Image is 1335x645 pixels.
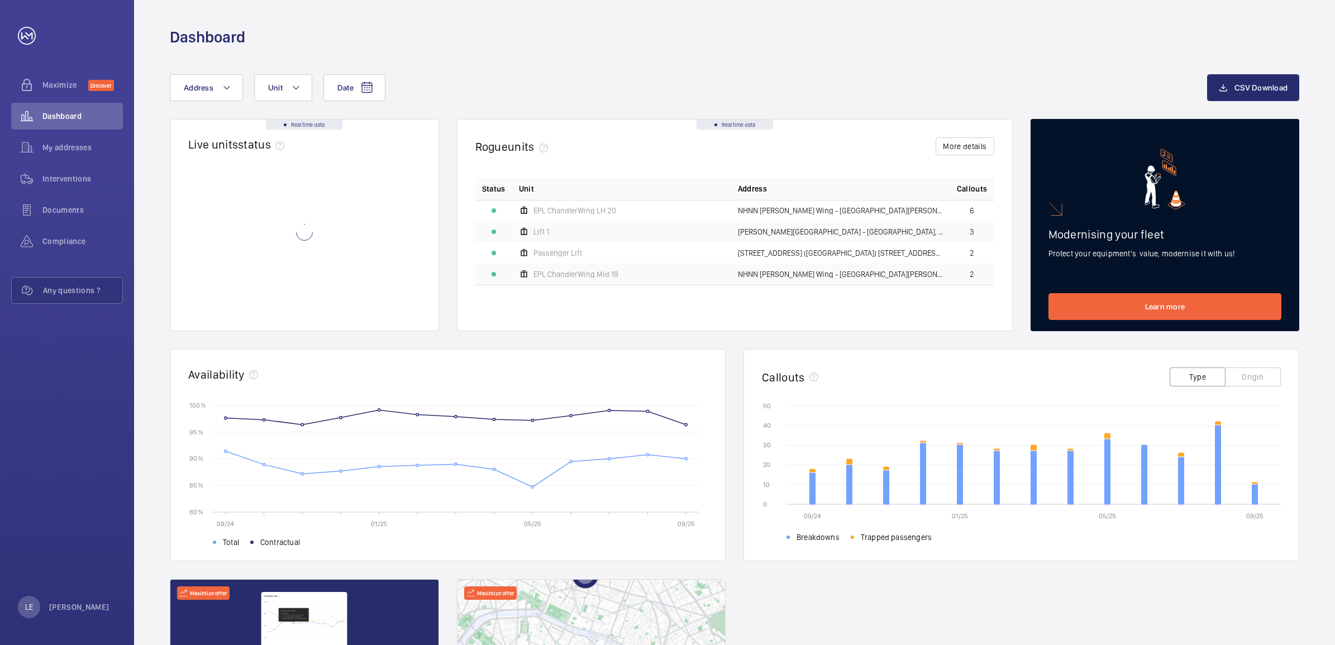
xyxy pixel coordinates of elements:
[533,270,618,278] span: EPL ChandlerWing Mid 19
[970,207,974,214] span: 6
[189,481,203,489] text: 85 %
[804,512,821,520] text: 09/24
[266,120,342,130] div: Real time data
[763,422,771,429] text: 40
[952,512,968,520] text: 01/25
[254,74,312,101] button: Unit
[1145,149,1185,209] img: marketing-card.svg
[177,586,230,600] div: Maximize offer
[524,520,541,528] text: 05/25
[738,249,943,257] span: [STREET_ADDRESS] ([GEOGRAPHIC_DATA]) [STREET_ADDRESS],
[1225,367,1281,386] button: Origin
[170,27,245,47] h1: Dashboard
[475,140,552,154] h2: Rogue
[763,481,770,489] text: 10
[189,401,206,409] text: 100 %
[533,228,549,236] span: Lift 1
[217,520,234,528] text: 09/24
[189,508,203,515] text: 80 %
[189,428,203,436] text: 95 %
[738,228,943,236] span: [PERSON_NAME][GEOGRAPHIC_DATA] - [GEOGRAPHIC_DATA], [STREET_ADDRESS][PERSON_NAME],
[1207,74,1299,101] button: CSV Download
[25,601,33,613] p: LE
[763,500,767,508] text: 0
[763,461,770,469] text: 20
[42,173,123,184] span: Interventions
[1099,512,1116,520] text: 05/25
[268,83,283,92] span: Unit
[323,74,385,101] button: Date
[88,80,114,91] span: Discover
[763,441,771,449] text: 30
[1048,293,1282,320] a: Learn more
[42,79,88,90] span: Maximize
[260,537,300,548] span: Contractual
[738,207,943,214] span: NHNN [PERSON_NAME] Wing - [GEOGRAPHIC_DATA][PERSON_NAME], [STREET_ADDRESS],
[936,137,994,155] button: More details
[49,601,109,613] p: [PERSON_NAME]
[970,249,974,257] span: 2
[189,455,203,462] text: 90 %
[42,111,123,122] span: Dashboard
[697,120,773,130] div: Real time data
[957,183,988,194] span: Callouts
[42,204,123,216] span: Documents
[188,137,289,151] h2: Live units
[533,207,616,214] span: EPL ChandlerWing LH 20
[1048,248,1282,259] p: Protect your equipment's value, modernise it with us!
[738,270,943,278] span: NHNN [PERSON_NAME] Wing - [GEOGRAPHIC_DATA][PERSON_NAME], [STREET_ADDRESS],
[170,74,243,101] button: Address
[519,183,534,194] span: Unit
[861,532,932,543] span: Trapped passengers
[678,520,695,528] text: 09/25
[337,83,354,92] span: Date
[1170,367,1226,386] button: Type
[188,367,245,381] h2: Availability
[42,236,123,247] span: Compliance
[763,402,771,410] text: 50
[482,183,506,194] p: Status
[797,532,840,543] span: Breakdowns
[508,140,552,154] span: units
[43,285,122,296] span: Any questions ?
[371,520,387,528] text: 01/25
[238,137,289,151] span: status
[464,586,517,600] div: Maximize offer
[1048,227,1282,241] h2: Modernising your fleet
[970,270,974,278] span: 2
[184,83,213,92] span: Address
[1234,83,1288,92] span: CSV Download
[762,370,805,384] h2: Callouts
[42,142,123,153] span: My addresses
[533,249,582,257] span: Passenger Lift
[738,183,767,194] span: Address
[223,537,239,548] span: Total
[1246,512,1264,520] text: 09/25
[970,228,974,236] span: 3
